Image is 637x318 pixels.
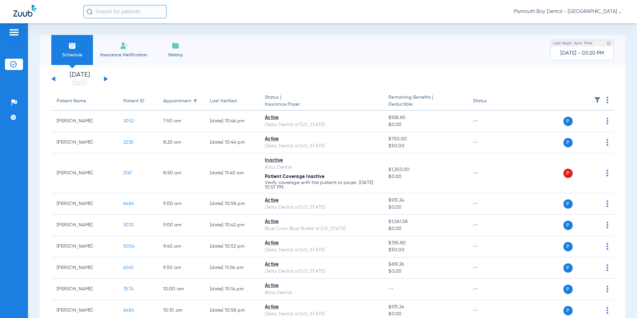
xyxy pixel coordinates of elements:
[265,282,378,289] div: Active
[563,138,573,147] span: P
[158,111,205,132] td: 7:50 AM
[158,215,205,236] td: 9:00 AM
[265,143,378,150] div: Delta Dental of [US_STATE]
[123,140,134,145] span: 2230
[158,236,205,257] td: 9:40 AM
[265,225,378,232] div: Blue Cross Blue Shield of [US_STATE]
[9,28,19,36] img: hamburger-icon
[210,98,237,105] div: Last Verified
[265,174,324,179] span: Patient Coverage Inactive
[468,215,513,236] td: --
[606,118,608,124] img: group-dot-blue.svg
[205,132,260,153] td: [DATE] 10:44 PM
[205,257,260,279] td: [DATE] 11:06 AM
[553,40,593,47] span: Last Appt. Sync Time:
[563,242,573,251] span: P
[265,164,378,171] div: Altus Dental
[265,261,378,268] div: Active
[163,98,199,105] div: Appointment
[265,240,378,247] div: Active
[563,221,573,230] span: P
[265,136,378,143] div: Active
[56,52,88,58] span: Schedule
[98,52,150,58] span: Insurance Verification
[60,80,100,86] a: [DATE]
[123,244,135,249] span: 5054
[123,119,134,123] span: 2052
[158,132,205,153] td: 8:20 AM
[563,285,573,294] span: P
[265,289,378,296] div: Altus Dental
[388,261,462,268] span: $619.26
[594,97,601,103] img: filter.svg
[388,121,462,128] span: $0.00
[205,279,260,300] td: [DATE] 10:14 PM
[265,157,378,164] div: Inactive
[265,180,378,190] p: Verify coverage with the patient or payer. [DATE] 10:51 PM.
[205,236,260,257] td: [DATE] 10:52 PM
[87,9,93,15] img: Search Icon
[158,193,205,215] td: 9:00 AM
[388,240,462,247] span: $335.80
[468,193,513,215] td: --
[388,311,462,318] span: $0.00
[265,121,378,128] div: Delta Dental of [US_STATE]
[51,257,118,279] td: [PERSON_NAME]
[604,286,637,318] iframe: Chat Widget
[606,264,608,271] img: group-dot-blue.svg
[468,279,513,300] td: --
[563,263,573,273] span: P
[57,98,113,105] div: Patient Name
[388,173,462,180] span: $0.00
[468,236,513,257] td: --
[606,41,611,46] img: last sync help info
[606,286,608,292] img: group-dot-blue.svg
[210,98,254,105] div: Last Verified
[606,243,608,250] img: group-dot-blue.svg
[265,204,378,211] div: Delta Dental of [US_STATE]
[158,153,205,193] td: 8:50 AM
[468,257,513,279] td: --
[158,279,205,300] td: 10:00 AM
[388,247,462,254] span: $50.00
[563,169,573,178] span: P
[388,304,462,311] span: $931.24
[205,111,260,132] td: [DATE] 10:46 PM
[123,201,134,206] span: 6484
[563,117,573,126] span: P
[606,222,608,228] img: group-dot-blue.svg
[123,265,134,270] span: 6245
[468,132,513,153] td: --
[606,139,608,146] img: group-dot-blue.svg
[265,247,378,254] div: Delta Dental of [US_STATE]
[388,136,462,143] span: $750.00
[160,52,191,58] span: History
[123,308,134,313] span: 6484
[468,153,513,193] td: --
[265,197,378,204] div: Active
[51,279,118,300] td: [PERSON_NAME]
[468,111,513,132] td: --
[51,236,118,257] td: [PERSON_NAME]
[51,111,118,132] td: [PERSON_NAME]
[265,101,378,108] span: Insurance Payer
[13,5,36,17] img: Zuub Logo
[388,114,462,121] span: $928.85
[468,92,513,111] th: Status
[606,97,608,103] img: group-dot-blue.svg
[51,193,118,215] td: [PERSON_NAME]
[123,223,134,227] span: 3010
[60,72,100,86] li: [DATE]
[388,101,462,108] span: Deductible
[563,199,573,209] span: P
[120,42,128,50] img: Manual Insurance Verification
[57,98,86,105] div: Patient Name
[388,225,462,232] span: $0.00
[83,5,167,18] input: Search for patients
[265,311,378,318] div: Delta Dental of [US_STATE]
[205,153,260,193] td: [DATE] 11:40 AM
[514,8,624,15] span: Plymouth Bay Dental - [GEOGRAPHIC_DATA] Dental
[51,132,118,153] td: [PERSON_NAME]
[560,50,604,57] span: [DATE] - 03:20 PM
